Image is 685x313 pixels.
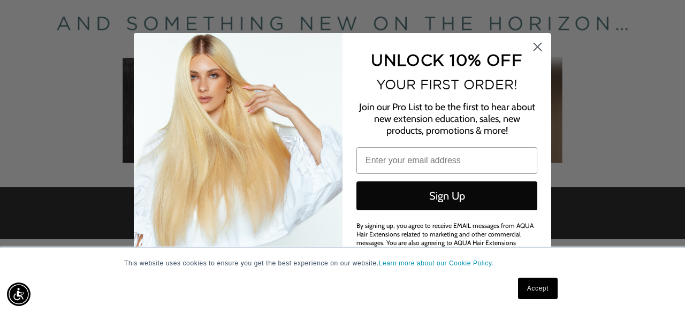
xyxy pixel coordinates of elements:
[528,37,547,56] button: Close dialog
[356,222,534,264] span: By signing up, you agree to receive EMAIL messages from AQUA Hair Extensions related to marketing...
[379,259,494,267] a: Learn more about our Cookie Policy.
[124,258,561,268] p: This website uses cookies to ensure you get the best experience on our website.
[376,77,517,92] span: YOUR FIRST ORDER!
[359,101,535,136] span: Join our Pro List to be the first to hear about new extension education, sales, new products, pro...
[371,51,522,68] span: UNLOCK 10% OFF
[7,283,31,306] div: Accessibility Menu
[518,278,558,299] a: Accept
[356,181,537,210] button: Sign Up
[134,33,342,280] img: daab8b0d-f573-4e8c-a4d0-05ad8d765127.png
[356,147,537,174] input: Enter your email address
